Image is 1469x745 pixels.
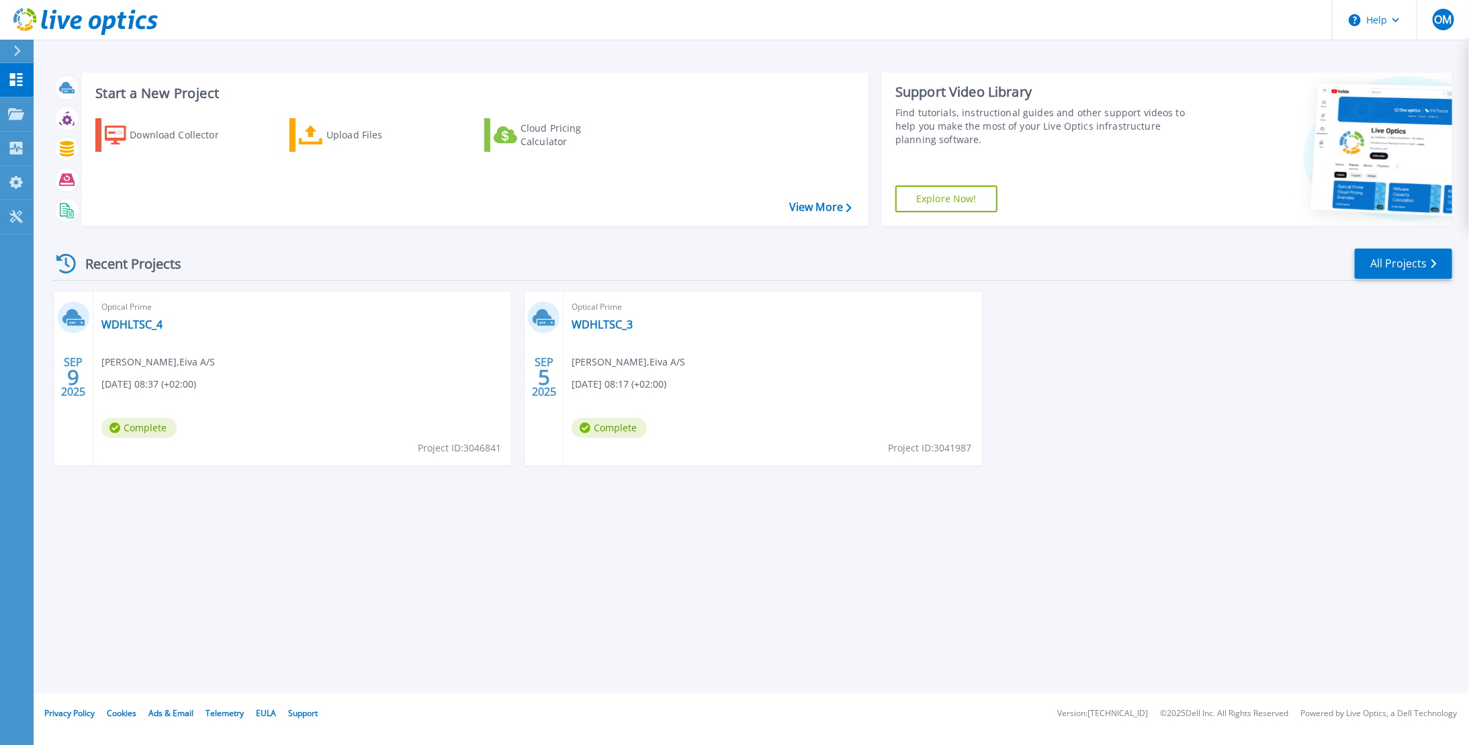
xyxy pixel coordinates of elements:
a: EULA [256,707,276,719]
a: Explore Now! [895,185,997,212]
span: [DATE] 08:17 (+02:00) [572,377,666,392]
div: Download Collector [130,122,237,148]
h3: Start a New Project [95,86,851,101]
a: Support [288,707,318,719]
span: 5 [538,371,550,383]
span: Project ID: 3041987 [889,441,972,455]
a: Cloud Pricing Calculator [484,118,634,152]
a: Cookies [107,707,136,719]
div: Recent Projects [52,247,199,280]
div: Support Video Library [895,83,1188,101]
li: Powered by Live Optics, a Dell Technology [1300,709,1457,718]
a: Privacy Policy [44,707,95,719]
a: Ads & Email [148,707,193,719]
div: Find tutorials, instructional guides and other support videos to help you make the most of your L... [895,106,1188,146]
a: WDHLTSC_3 [572,318,633,331]
span: [PERSON_NAME] , Eiva A/S [572,355,685,369]
span: OM [1434,14,1452,25]
div: SEP 2025 [531,353,557,402]
span: [PERSON_NAME] , Eiva A/S [101,355,215,369]
a: All Projects [1355,249,1452,279]
span: 9 [67,371,79,383]
span: Optical Prime [572,300,973,314]
span: Project ID: 3046841 [418,441,501,455]
a: Telemetry [206,707,244,719]
span: Complete [101,418,177,438]
li: Version: [TECHNICAL_ID] [1057,709,1148,718]
span: Complete [572,418,647,438]
span: Optical Prime [101,300,503,314]
div: Cloud Pricing Calculator [521,122,628,148]
div: SEP 2025 [60,353,86,402]
a: WDHLTSC_4 [101,318,163,331]
li: © 2025 Dell Inc. All Rights Reserved [1160,709,1288,718]
span: [DATE] 08:37 (+02:00) [101,377,196,392]
a: Download Collector [95,118,245,152]
a: View More [789,201,852,214]
a: Upload Files [290,118,439,152]
div: Upload Files [326,122,434,148]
